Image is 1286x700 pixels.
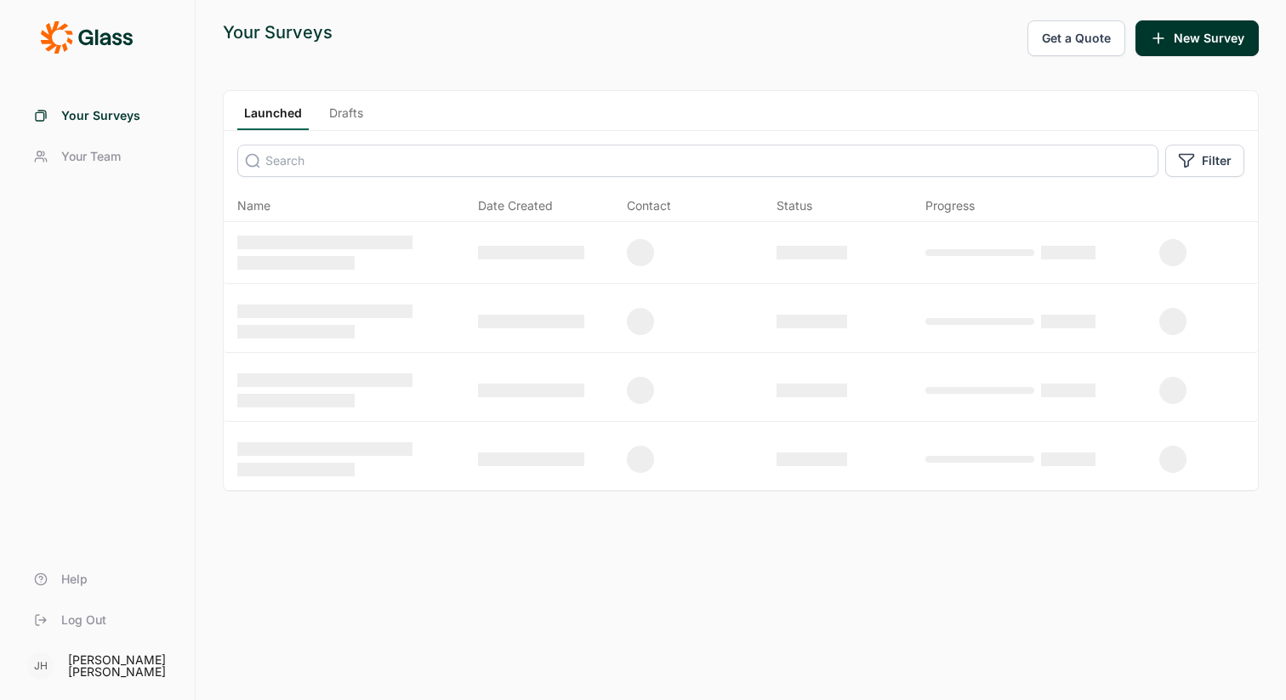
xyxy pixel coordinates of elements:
input: Search [237,145,1158,177]
span: Name [237,197,270,214]
button: Filter [1165,145,1244,177]
button: New Survey [1135,20,1259,56]
span: Filter [1202,152,1232,169]
div: Progress [925,197,975,214]
div: Contact [627,197,671,214]
span: Help [61,571,88,588]
a: Launched [237,105,309,130]
span: Date Created [478,197,553,214]
button: Get a Quote [1027,20,1125,56]
span: Your Surveys [61,107,140,124]
div: Your Surveys [223,20,333,44]
span: Your Team [61,148,121,165]
a: Drafts [322,105,370,130]
div: Status [777,197,812,214]
span: Log Out [61,612,106,629]
div: [PERSON_NAME] [PERSON_NAME] [68,654,174,678]
div: JH [27,652,54,680]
